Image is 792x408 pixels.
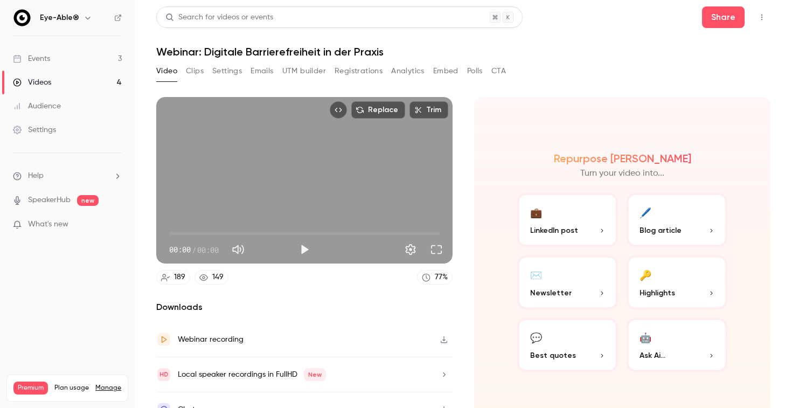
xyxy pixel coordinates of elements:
button: 🔑Highlights [627,255,727,309]
span: 00:00 [197,244,219,255]
iframe: Noticeable Trigger [109,220,122,230]
button: Settings [212,63,242,80]
span: Best quotes [530,350,576,361]
span: Ask Ai... [640,350,665,361]
a: Manage [95,384,121,392]
span: What's new [28,219,68,230]
h1: Webinar: Digitale Barrierefreiheit in der Praxis [156,45,770,58]
button: Clips [186,63,204,80]
button: UTM builder [282,63,326,80]
div: 00:00 [169,244,219,255]
div: 77 % [435,272,448,283]
button: ✉️Newsletter [517,255,618,309]
div: 🤖 [640,329,651,345]
span: / [192,244,196,255]
button: Mute [227,239,249,260]
button: 💬Best quotes [517,318,618,372]
span: Newsletter [530,287,572,299]
a: 189 [156,270,190,285]
a: SpeakerHub [28,195,71,206]
button: Polls [467,63,483,80]
button: Trim [409,101,448,119]
div: 💬 [530,329,542,345]
div: Videos [13,77,51,88]
h2: Downloads [156,301,453,314]
div: 189 [174,272,185,283]
button: Top Bar Actions [753,9,770,26]
p: Turn your video into... [580,167,664,180]
button: Full screen [426,239,447,260]
span: New [304,368,326,381]
span: new [77,195,99,206]
div: ✉️ [530,266,542,283]
span: Blog article [640,225,682,236]
li: help-dropdown-opener [13,170,122,182]
div: Audience [13,101,61,112]
button: Registrations [335,63,383,80]
a: 149 [194,270,228,285]
a: 77% [417,270,453,285]
div: Local speaker recordings in FullHD [178,368,326,381]
span: 00:00 [169,244,191,255]
span: Plan usage [54,384,89,392]
div: 149 [212,272,224,283]
button: Analytics [391,63,425,80]
div: 💼 [530,204,542,220]
span: Highlights [640,287,675,299]
h6: Eye-Able® [40,12,79,23]
span: Premium [13,382,48,395]
button: Share [702,6,745,28]
div: Search for videos or events [165,12,273,23]
div: 🖊️ [640,204,651,220]
button: Play [294,239,315,260]
button: Replace [351,101,405,119]
div: Webinar recording [178,333,244,346]
button: 🖊️Blog article [627,193,727,247]
div: Events [13,53,50,64]
button: 🤖Ask Ai... [627,318,727,372]
img: Eye-Able® [13,9,31,26]
h2: Repurpose [PERSON_NAME] [554,152,691,165]
div: 🔑 [640,266,651,283]
button: 💼LinkedIn post [517,193,618,247]
button: CTA [491,63,506,80]
button: Embed [433,63,458,80]
span: Help [28,170,44,182]
div: Settings [13,125,56,135]
button: Emails [251,63,273,80]
button: Video [156,63,177,80]
button: Settings [400,239,421,260]
button: Embed video [330,101,347,119]
span: LinkedIn post [530,225,578,236]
